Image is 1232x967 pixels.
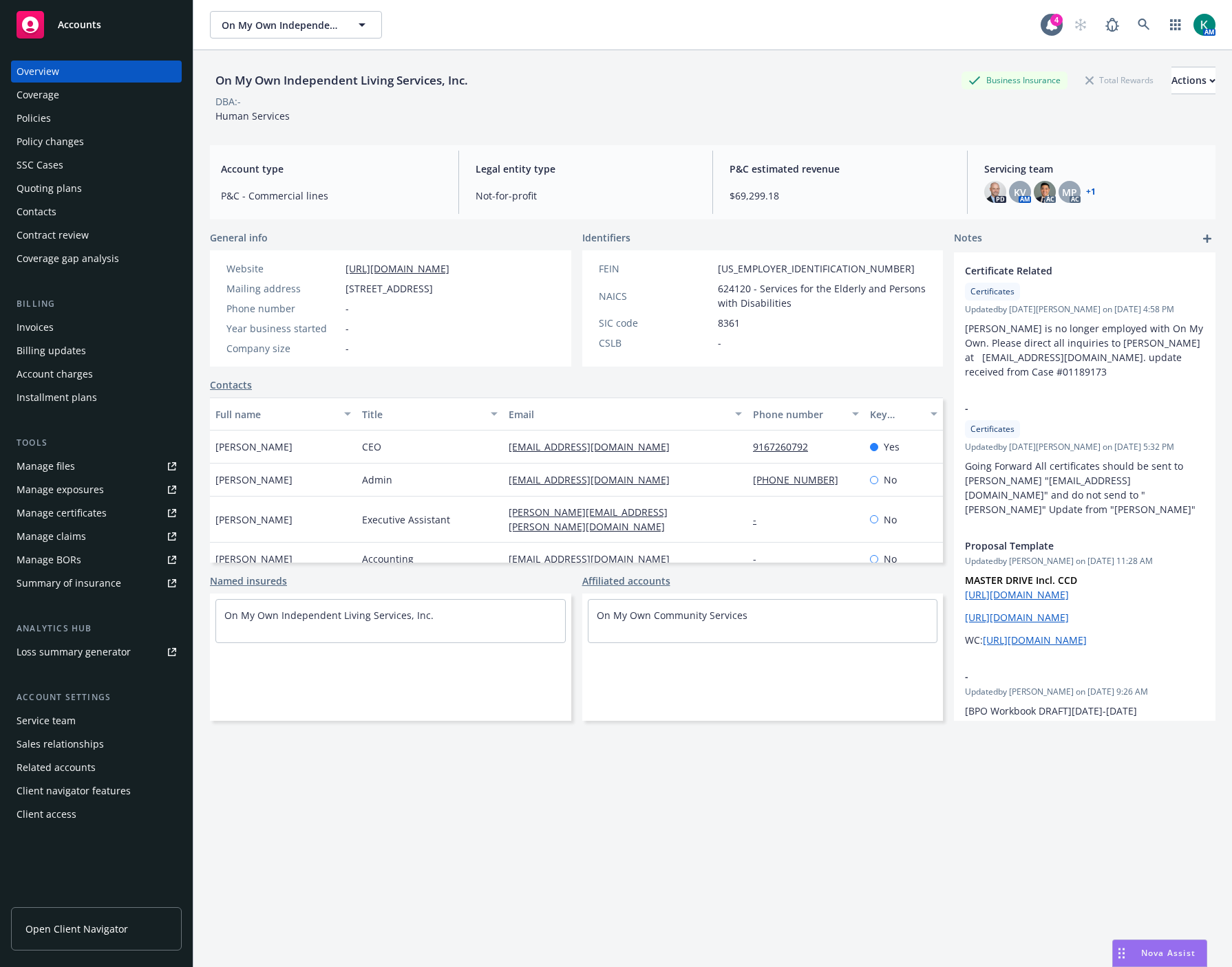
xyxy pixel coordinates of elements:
a: Contacts [11,201,182,223]
a: [URL][DOMAIN_NAME] [346,262,449,275]
span: [STREET_ADDRESS] [346,281,433,296]
div: Coverage [17,84,59,106]
a: Coverage gap analysis [11,248,182,270]
a: - [753,513,767,526]
div: Certificate RelatedCertificatesUpdatedby [DATE][PERSON_NAME] on [DATE] 4:58 PM[PERSON_NAME] is no... [954,252,1215,390]
a: Coverage [11,84,182,106]
span: Legal entity type [476,162,697,176]
div: Title [362,407,482,422]
span: Human Services [215,109,290,122]
a: Switch app [1162,11,1189,39]
a: [URL][DOMAIN_NAME] [965,611,1069,624]
span: Nova Assist [1141,947,1196,959]
span: CEO [362,439,381,454]
span: KV [1014,185,1026,199]
span: Accounts [58,19,101,30]
a: [EMAIL_ADDRESS][DOMAIN_NAME] [509,473,681,486]
span: No [884,472,897,487]
a: [PHONE_NUMBER] [753,473,849,486]
a: Summary of insurance [11,572,182,594]
div: SIC code [599,316,712,330]
a: SSC Cases [11,154,182,176]
span: P&C - Commercial lines [221,188,442,203]
div: Invoices [17,316,54,338]
div: Full name [215,407,336,422]
img: photo [1193,14,1215,36]
span: No [884,512,897,527]
div: Policies [17,107,51,129]
span: Certificates [970,423,1015,435]
div: Related accounts [17,757,96,779]
div: Sales relationships [17,733,104,755]
span: Proposal Template [965,539,1169,553]
div: NAICS [599,289,712,303]
a: [URL][DOMAIN_NAME] [965,588,1069,601]
span: [PERSON_NAME] [215,512,293,527]
div: Quoting plans [17,177,82,199]
span: Identifiers [582,230,630,245]
a: Invoices [11,316,182,338]
a: Contacts [210,378,252,392]
div: Manage exposures [17,479,104,501]
a: Search [1130,11,1158,39]
span: Updated by [DATE][PERSON_NAME] on [DATE] 4:58 PM [965,303,1204,316]
a: Client access [11,803,182,825]
a: [URL][DOMAIN_NAME] [983,633,1087,647]
span: [PERSON_NAME] [215,439,293,454]
div: Tools [11,436,182,450]
div: Loss summary generator [17,641,131,663]
p: WC: [965,633,1204,647]
span: Open Client Navigator [25,922,128,936]
div: Phone number [226,301,340,316]
a: +1 [1086,188,1096,196]
div: Company size [226,341,340,356]
a: [EMAIL_ADDRESS][DOMAIN_NAME] [509,440,681,453]
a: Policies [11,107,182,129]
a: - [753,552,767,565]
a: Sales relationships [11,733,182,755]
span: Notes [954,230,982,247]
div: Proposal TemplateUpdatedby [PERSON_NAME] on [DATE] 11:28 AMMASTER DRIVE Incl. CCD [URL][DOMAIN_NA... [954,528,1215,658]
span: Executive Assistant [362,512,450,527]
img: photo [1034,181,1056,203]
a: Overview [11,61,182,83]
span: - [965,669,1169,684]
div: Year business started [226,321,340,336]
button: Full name [210,398,357,431]
div: Mailing address [226,281,340,296]
span: - [718,336,721,350]
span: General info [210,230,268,245]
div: Billing updates [17,340,86,362]
span: Updated by [PERSON_NAME] on [DATE] 11:28 AM [965,555,1204,567]
a: Account charges [11,363,182,385]
a: Service team [11,710,182,732]
img: photo [984,181,1006,203]
a: Manage exposures [11,479,182,501]
span: Updated by [PERSON_NAME] on [DATE] 9:26 AM [965,686,1204,698]
a: Client navigator features [11,780,182,802]
a: Accounts [11,6,182,44]
span: [PERSON_NAME] is no longer employed with On My Own. Please direct all inquiries to [PERSON_NAME] ... [965,322,1206,378]
span: [US_EMPLOYER_IDENTIFICATION_NUMBER] [718,261,915,276]
a: Installment plans [11,387,182,409]
a: 9167260792 [753,440,819,453]
a: Manage BORs [11,549,182,571]
a: Contract review [11,224,182,246]
div: Billing [11,297,182,311]
div: Manage files [17,455,75,477]
a: Manage claims [11,525,182,547]
span: 8361 [718,316,740,330]
div: Total Rewards [1079,72,1160,89]
a: On My Own Community Services [597,609,747,622]
a: Report a Bug [1098,11,1126,39]
div: Manage claims [17,525,86,547]
div: Actions [1171,67,1215,94]
span: Not-for-profit [476,188,697,203]
div: Contacts [17,201,56,223]
span: Accounting [362,552,414,566]
span: - [965,401,1169,415]
div: Contract review [17,224,89,246]
button: Title [357,398,503,431]
span: - [346,301,349,316]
